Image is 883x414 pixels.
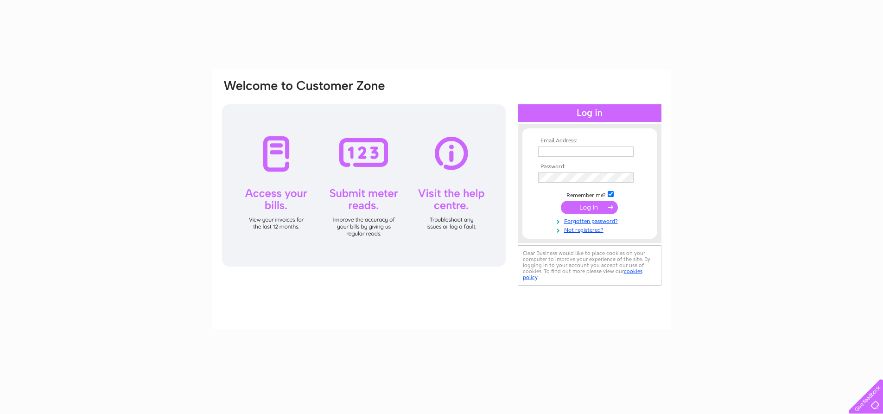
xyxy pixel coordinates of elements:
td: Remember me? [536,190,643,199]
a: Not registered? [538,225,643,234]
th: Email Address: [536,138,643,144]
input: Submit [561,201,618,214]
th: Password: [536,164,643,170]
a: Forgotten password? [538,216,643,225]
a: cookies policy [523,268,642,280]
div: Clear Business would like to place cookies on your computer to improve your experience of the sit... [518,245,661,286]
